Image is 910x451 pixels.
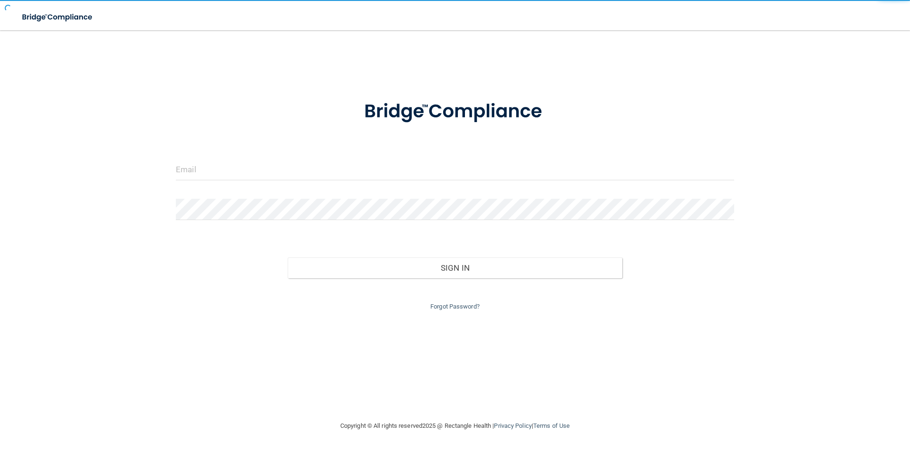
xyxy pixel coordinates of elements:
img: bridge_compliance_login_screen.278c3ca4.svg [345,87,565,136]
a: Terms of Use [533,422,570,429]
button: Sign In [288,257,623,278]
div: Copyright © All rights reserved 2025 @ Rectangle Health | | [282,411,628,441]
input: Email [176,159,734,180]
a: Forgot Password? [430,303,480,310]
img: bridge_compliance_login_screen.278c3ca4.svg [14,8,101,27]
a: Privacy Policy [494,422,531,429]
